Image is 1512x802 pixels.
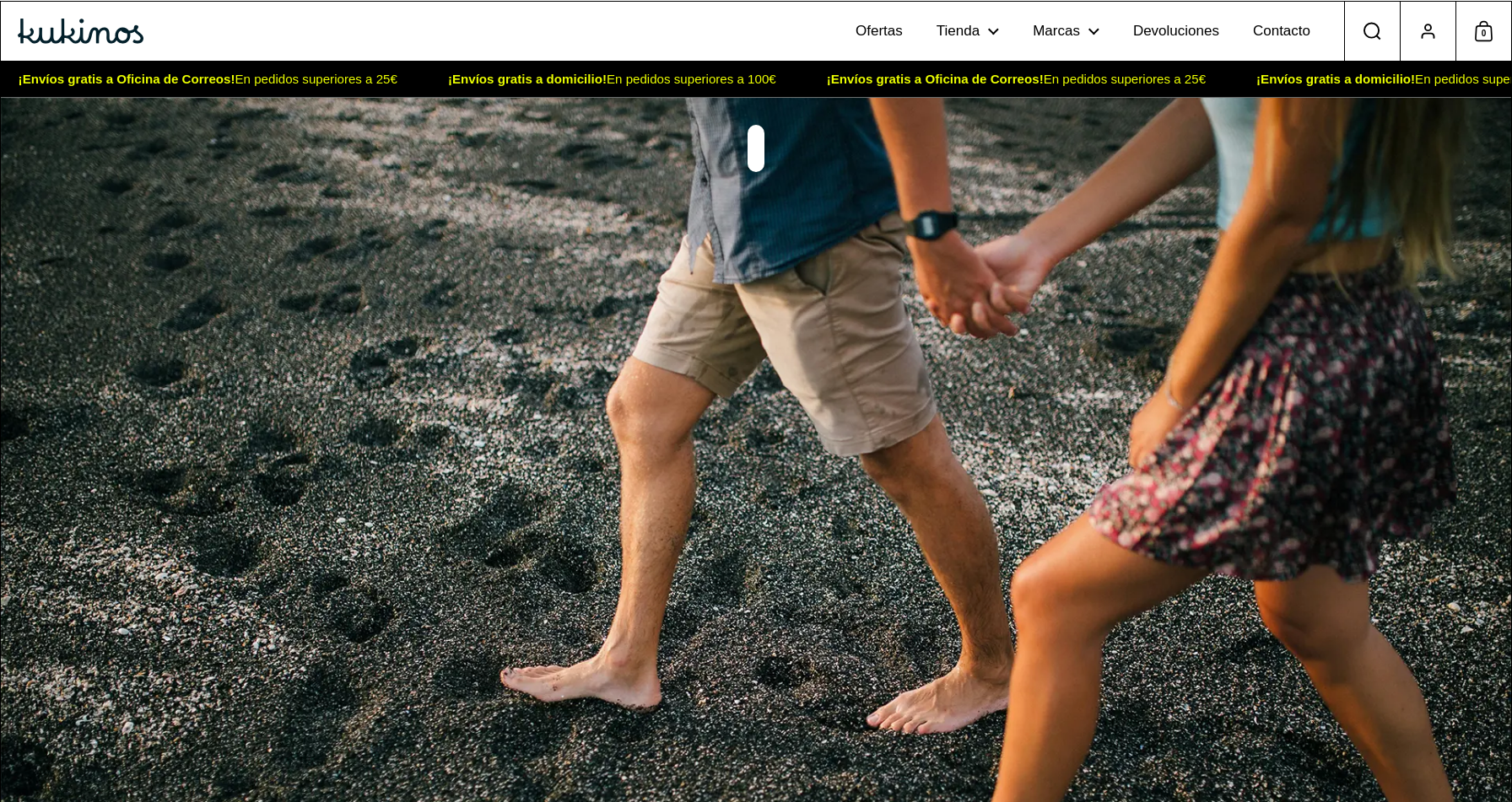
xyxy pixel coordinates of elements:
[937,23,980,40] span: Tienda
[1236,8,1327,55] a: Contacto
[1033,23,1080,40] span: Marcas
[802,72,1231,87] span: En pedidos superiores a 25€
[1133,23,1219,40] span: Devoluciones
[827,72,1044,86] strong: ¡Envíos gratis a Oficina de Correos!
[1116,8,1236,55] a: Devoluciones
[1253,23,1310,40] span: Contacto
[1256,72,1415,86] strong: ¡Envíos gratis a domicilio!
[856,23,903,40] span: Ofertas
[448,72,607,86] strong: ¡Envíos gratis a domicilio!
[839,8,920,55] a: Ofertas
[1475,23,1493,45] span: 0
[19,72,235,86] strong: ¡Envíos gratis a Oficina de Correos!
[920,8,1016,55] a: Tienda
[1016,8,1116,55] a: Marcas
[423,72,802,87] span: En pedidos superiores a 100€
